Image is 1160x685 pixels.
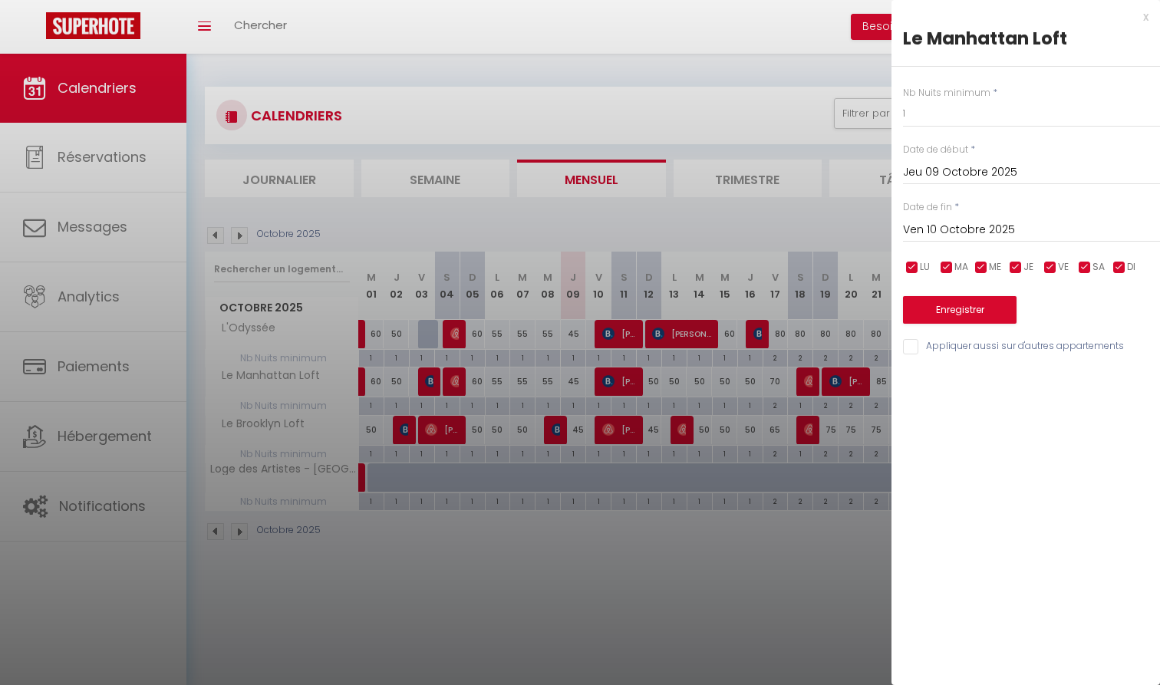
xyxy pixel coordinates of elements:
[1058,260,1069,275] span: VE
[903,200,952,215] label: Date de fin
[891,8,1148,26] div: x
[954,260,968,275] span: MA
[989,260,1001,275] span: ME
[903,296,1017,324] button: Enregistrer
[1023,260,1033,275] span: JE
[920,260,930,275] span: LU
[903,26,1148,51] div: Le Manhattan Loft
[903,143,968,157] label: Date de début
[1092,260,1105,275] span: SA
[1127,260,1135,275] span: DI
[903,86,990,100] label: Nb Nuits minimum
